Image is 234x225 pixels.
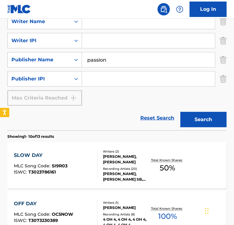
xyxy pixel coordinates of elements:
img: help [176,6,183,13]
span: ISWC : [14,169,28,175]
img: search [160,6,167,13]
div: [PERSON_NAME], [PERSON_NAME] SB, [PERSON_NAME] SB, [PERSON_NAME] SB, [PERSON_NAME] [103,171,150,182]
div: Drag [205,202,209,220]
span: T3023786161 [28,169,56,175]
img: Delete Criterion [220,52,227,67]
img: MLC Logo [7,5,31,14]
span: T3073230389 [28,218,58,223]
span: SI9R03 [52,163,68,169]
div: Recording Artists ( 8 ) [103,212,150,217]
p: Showing 1 - 10 of 13 results [7,134,54,139]
img: Delete Criterion [220,71,227,87]
div: OFF DAY [14,200,73,207]
span: 100 % [158,211,177,222]
iframe: Chat Widget [203,195,234,225]
div: Writer Name [11,18,67,25]
a: Reset Search [137,111,177,125]
span: OC5NOW [52,211,73,217]
div: Help [174,3,186,15]
div: Publisher Name [11,56,67,63]
div: Writer IPI [11,37,67,44]
div: [PERSON_NAME], [PERSON_NAME] [103,154,150,165]
div: Publisher IPI [11,75,67,83]
div: Writers ( 2 ) [103,149,150,154]
div: Recording Artists ( 20 ) [103,166,150,171]
a: Log In [190,2,227,17]
img: Delete Criterion [220,14,227,29]
span: 50 % [160,162,175,174]
a: SLOW DAYMLC Song Code:SI9R03ISWC:T3023786161Writers (2)[PERSON_NAME], [PERSON_NAME]Recording Arti... [7,142,227,189]
p: Total Known Shares: [151,158,184,162]
div: [PERSON_NAME] [103,205,150,211]
a: Public Search [158,3,170,15]
div: SLOW DAY [14,152,68,159]
button: Search [180,112,227,127]
img: Delete Criterion [220,33,227,48]
div: Writers ( 1 ) [103,200,150,205]
span: ISWC : [14,218,28,223]
span: MLC Song Code : [14,211,52,217]
p: Total Known Shares: [151,206,184,211]
span: MLC Song Code : [14,163,52,169]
